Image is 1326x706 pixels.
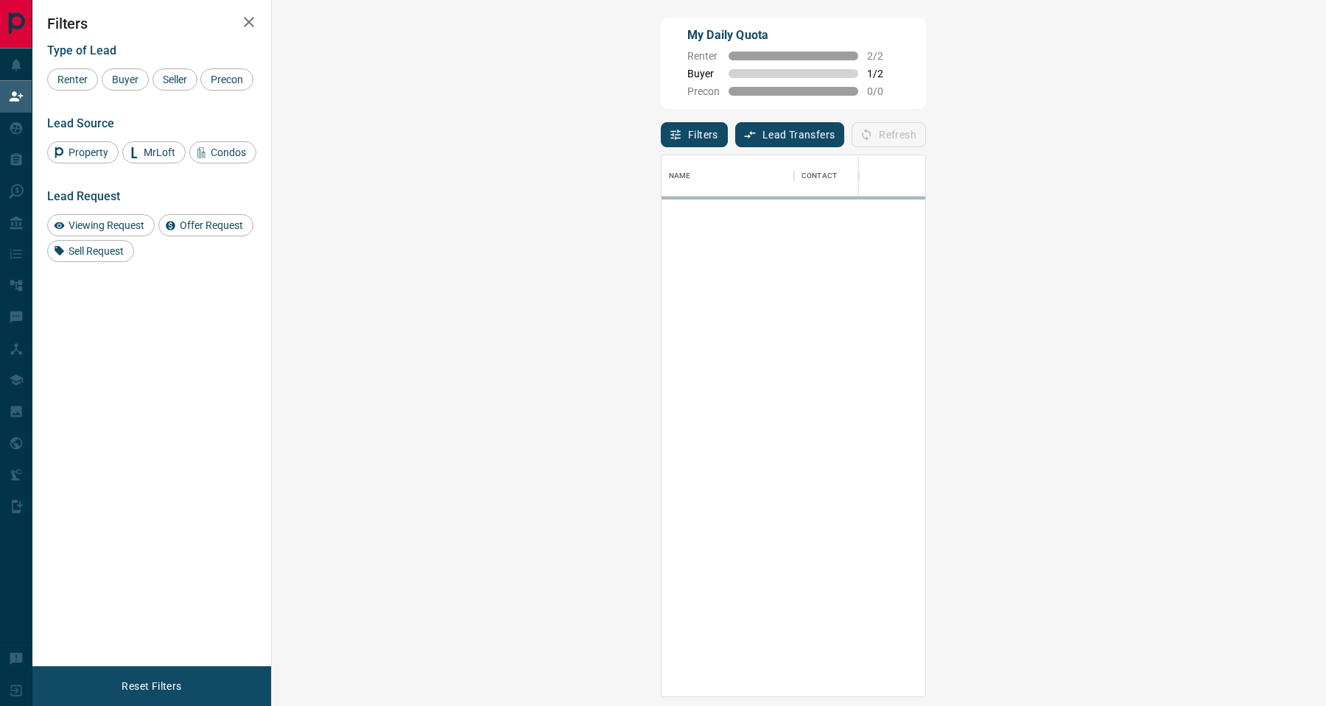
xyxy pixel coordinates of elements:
[47,15,256,32] h2: Filters
[152,68,197,91] div: Seller
[107,74,144,85] span: Buyer
[687,27,899,44] p: My Daily Quota
[47,214,155,236] div: Viewing Request
[200,68,253,91] div: Precon
[158,74,192,85] span: Seller
[206,147,251,158] span: Condos
[867,68,899,80] span: 1 / 2
[687,68,720,80] span: Buyer
[47,141,119,163] div: Property
[801,155,837,197] div: Contact
[794,155,912,197] div: Contact
[687,50,720,62] span: Renter
[662,155,794,197] div: Name
[687,85,720,97] span: Precon
[175,219,248,231] span: Offer Request
[47,68,98,91] div: Renter
[189,141,256,163] div: Condos
[112,674,191,699] button: Reset Filters
[867,50,899,62] span: 2 / 2
[63,147,113,158] span: Property
[138,147,180,158] span: MrLoft
[158,214,253,236] div: Offer Request
[47,116,114,130] span: Lead Source
[47,43,116,57] span: Type of Lead
[63,245,129,257] span: Sell Request
[661,122,728,147] button: Filters
[206,74,248,85] span: Precon
[63,219,150,231] span: Viewing Request
[102,68,149,91] div: Buyer
[47,240,134,262] div: Sell Request
[52,74,93,85] span: Renter
[867,85,899,97] span: 0 / 0
[735,122,845,147] button: Lead Transfers
[47,189,120,203] span: Lead Request
[122,141,186,163] div: MrLoft
[669,155,691,197] div: Name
